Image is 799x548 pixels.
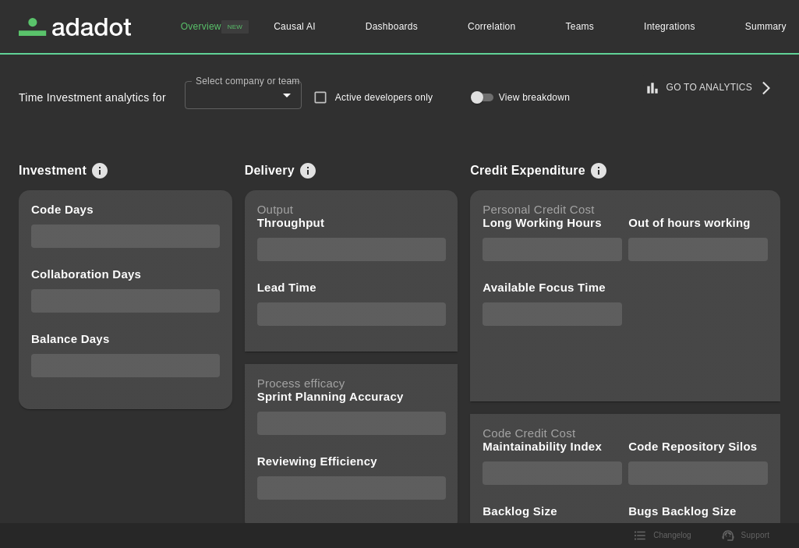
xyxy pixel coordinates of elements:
[628,440,757,453] p: Code Repository Silos
[628,504,736,518] p: Bugs Backlog Size
[335,90,433,104] p: Active developers only
[245,164,295,178] p: Delivery
[499,90,570,104] p: View breakdown
[713,524,780,547] a: Support
[257,203,446,216] p: Output
[257,281,316,294] p: Lead Time
[19,164,87,178] p: Investment
[19,91,166,104] p: Time Investment analytics for
[306,81,445,114] label: As developers are regarded the ones that did at least one commit 10% of the working days of the p...
[257,454,377,468] p: Reviewing Efficiency
[625,524,700,547] button: Changelog
[257,377,446,390] p: Process efficacy
[295,157,321,184] button: View info on metrics
[483,281,606,294] p: Available Focus Time
[483,203,768,216] p: Personal Credit Cost
[483,440,602,453] p: Maintainability Index
[31,332,110,345] p: Balance Days
[87,157,113,184] button: View info on metrics
[483,504,557,518] p: Backlog Size
[306,83,335,112] span: Developers only
[257,216,325,229] p: Throughput
[628,216,751,229] p: Out of hours working
[585,157,612,184] button: View info on metrics
[483,216,602,229] p: Long Working Hours
[31,203,94,216] p: Code Days
[468,88,486,107] span: controlled
[257,390,404,403] p: Sprint Planning Accuracy
[470,164,585,178] p: Credit Expenditure
[31,267,141,281] p: Collaboration Days
[642,75,780,101] a: Go to Analytics
[483,426,768,440] p: Code Credit Cost
[19,18,131,36] a: Adadot Homepage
